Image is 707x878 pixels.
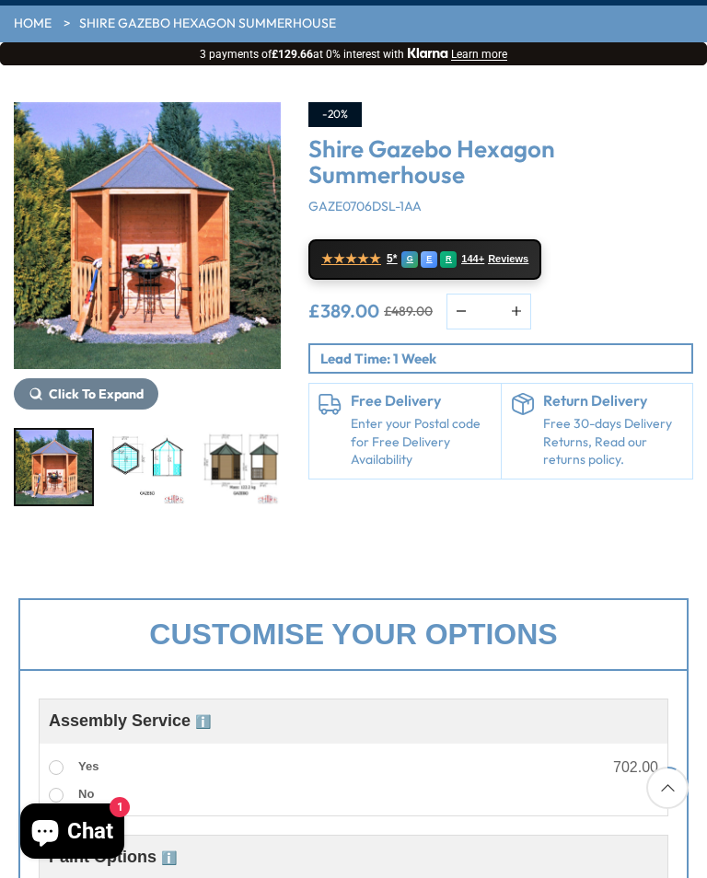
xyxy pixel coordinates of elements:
a: Enter your Postal code for Free Delivery Availability [351,415,492,469]
span: Reviews [488,253,528,265]
span: ℹ️ [161,850,177,865]
a: ★★★★★ 5* G E R 144+ Reviews [308,239,541,280]
a: Shire Gazebo Hexagon Summerhouse [79,15,336,33]
h6: Free Delivery [351,393,492,410]
span: Click To Expand [49,386,144,402]
div: 2 / 8 [108,428,188,506]
div: -20% [308,102,362,127]
div: E [421,251,437,268]
div: 3 / 8 [201,428,281,506]
span: GAZE0706DSL-1AA [308,198,422,214]
img: A5656Gazebo2020mmft_a9fa3a3a-7935-4de7-84ee-ade4ab379727_200x200.jpg [203,430,279,504]
span: Assembly Service [49,711,211,730]
div: Customise your options [18,598,689,671]
img: ShireGazebo_35df365f-5782-4d2a-b394-40fe0f8deb3c_200x200.jpg [16,430,92,504]
img: Shire Gazebo Hexagon Summerhouse - Best Shed [14,102,281,369]
button: Click To Expand [14,378,158,410]
span: Yes [78,759,99,773]
span: No [78,787,94,801]
div: G [401,251,418,268]
img: A5656Gazebo2020internalmm_c8bbf1ce-2d67-4fa3-b2a0-1e2f5fc652c1_200x200.jpg [110,430,186,504]
inbox-online-store-chat: Shopify online store chat [15,803,130,863]
h6: Return Delivery [543,393,684,410]
p: Lead Time: 1 Week [320,349,691,368]
span: ★★★★★ [321,251,381,267]
ins: £389.00 [308,302,379,320]
p: Free 30-days Delivery Returns, Read our returns policy. [543,415,684,469]
span: ℹ️ [195,714,211,729]
a: HOME [14,15,52,33]
del: £489.00 [384,305,433,318]
div: 1 / 8 [14,102,281,410]
div: 702.00 [613,760,658,775]
div: R [440,251,457,268]
div: 1 / 8 [14,428,94,506]
span: 144+ [461,253,484,265]
h3: Shire Gazebo Hexagon Summerhouse [308,136,693,189]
